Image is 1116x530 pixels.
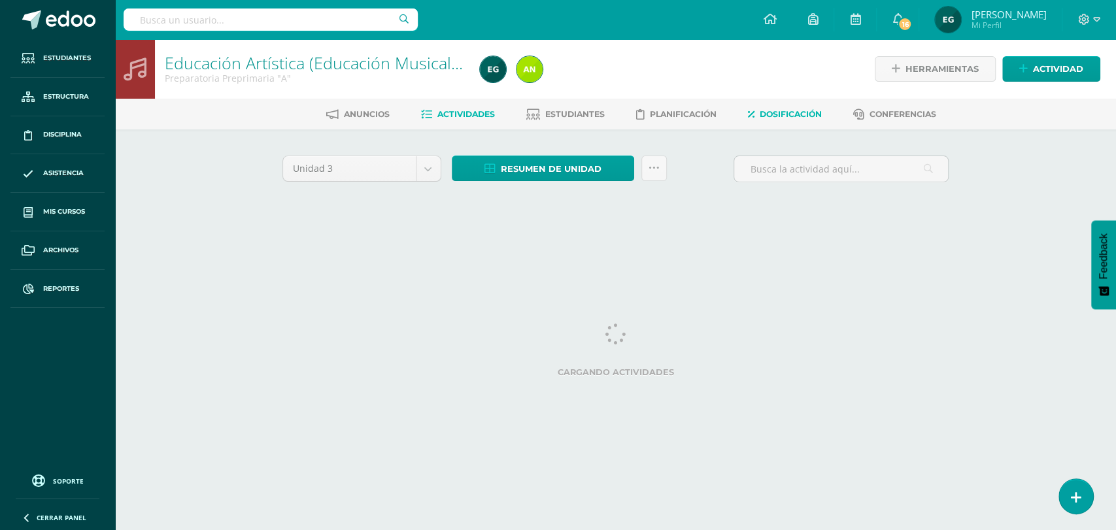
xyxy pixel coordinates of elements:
a: Estudiantes [10,39,105,78]
span: Anuncios [344,109,390,119]
a: Anuncios [326,104,390,125]
div: Preparatoria Preprimaria 'A' [165,72,464,84]
a: Disciplina [10,116,105,155]
a: Conferencias [853,104,936,125]
h1: Educación Artística (Educación Musical y Artes Visuales) [165,54,464,72]
a: Estudiantes [526,104,605,125]
span: [PERSON_NAME] [971,8,1046,21]
a: Resumen de unidad [452,156,634,181]
a: Asistencia [10,154,105,193]
a: Educación Artística (Educación Musical y Artes Visuales) [165,52,577,74]
span: Soporte [53,476,84,486]
a: Estructura [10,78,105,116]
input: Busca un usuario... [124,8,418,31]
span: Actividades [437,109,495,119]
a: Actividades [421,104,495,125]
label: Cargando actividades [282,367,949,377]
a: Herramientas [875,56,996,82]
span: Archivos [43,245,78,256]
span: Dosificación [760,109,822,119]
a: Planificación [636,104,717,125]
a: Mis cursos [10,193,105,231]
span: Disciplina [43,129,82,140]
span: 16 [898,17,912,31]
span: Conferencias [870,109,936,119]
input: Busca la actividad aquí... [734,156,948,182]
span: Estructura [43,91,89,102]
span: Mis cursos [43,207,85,217]
span: Unidad 3 [293,156,406,181]
a: Dosificación [748,104,822,125]
a: Actividad [1002,56,1100,82]
span: Reportes [43,284,79,294]
a: Soporte [16,471,99,489]
span: Feedback [1098,233,1109,279]
span: Mi Perfil [971,20,1046,31]
span: Estudiantes [545,109,605,119]
button: Feedback - Mostrar encuesta [1091,220,1116,309]
span: Actividad [1033,57,1083,81]
span: Resumen de unidad [501,157,601,181]
a: Archivos [10,231,105,270]
a: Unidad 3 [283,156,441,181]
a: Reportes [10,270,105,308]
span: Cerrar panel [37,513,86,522]
span: Planificación [650,109,717,119]
span: Asistencia [43,168,84,178]
span: Herramientas [905,57,979,81]
img: e0a81609c61a83c3d517c35959a17569.png [516,56,543,82]
img: 4615313cb8110bcdf70a3d7bb033b77e.png [935,7,961,33]
span: Estudiantes [43,53,91,63]
img: 4615313cb8110bcdf70a3d7bb033b77e.png [480,56,506,82]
